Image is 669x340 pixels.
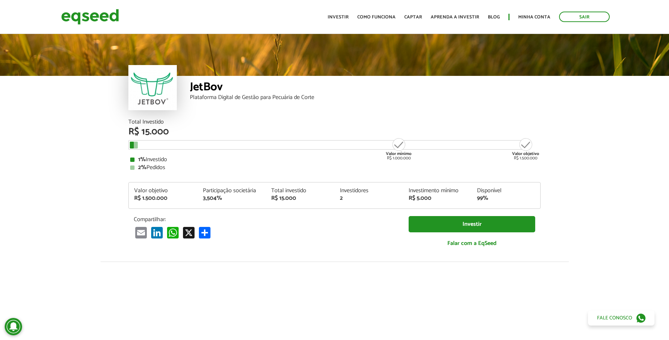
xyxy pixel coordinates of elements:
a: WhatsApp [166,227,180,238]
a: Falar com a EqSeed [409,236,535,251]
a: Email [134,227,148,238]
div: Investimento mínimo [409,188,466,194]
div: Participação societária [203,188,261,194]
div: Plataforma Digital de Gestão para Pecuária de Corte [190,95,541,100]
div: R$ 1.500.000 [512,137,539,160]
a: Investir [409,216,535,232]
a: LinkedIn [150,227,164,238]
a: Captar [404,15,422,20]
div: Valor objetivo [134,188,192,194]
div: Total Investido [128,119,541,125]
div: R$ 15.000 [271,195,329,201]
strong: Valor objetivo [512,150,539,157]
p: Compartilhar: [134,216,398,223]
div: R$ 15.000 [128,127,541,137]
div: Total investido [271,188,329,194]
div: Investido [130,157,539,163]
div: R$ 5.000 [409,195,466,201]
a: Blog [488,15,500,20]
div: Disponível [477,188,535,194]
a: Minha conta [518,15,550,20]
a: Compartilhar [197,227,212,238]
div: R$ 1.000.000 [385,137,412,160]
div: R$ 1.500.000 [134,195,192,201]
div: JetBov [190,81,541,95]
strong: Valor mínimo [386,150,412,157]
div: Pedidos [130,165,539,171]
a: Investir [328,15,349,20]
strong: 2% [138,163,146,172]
div: 3,504% [203,195,261,201]
a: Aprenda a investir [431,15,479,20]
a: Fale conosco [588,310,655,326]
div: Investidores [340,188,398,194]
a: Como funciona [357,15,396,20]
div: 99% [477,195,535,201]
div: 2 [340,195,398,201]
strong: 1% [138,155,146,164]
img: EqSeed [61,7,119,26]
a: Sair [559,12,610,22]
a: X [182,227,196,238]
